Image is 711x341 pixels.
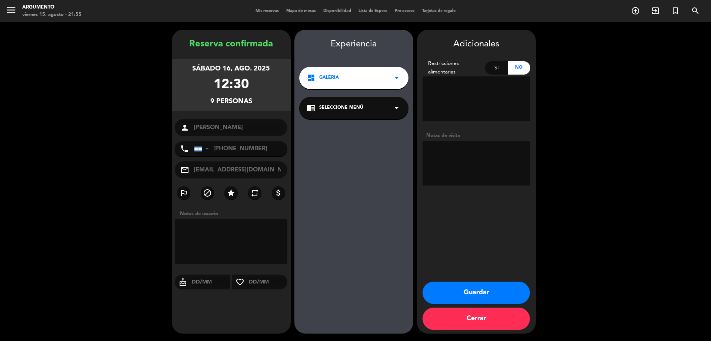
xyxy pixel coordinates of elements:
span: Seleccione Menú [319,104,363,112]
div: Experiencia [294,37,413,52]
div: Argentina: +54 [194,142,211,156]
div: sábado 16, ago. 2025 [192,63,270,74]
div: Argumento [22,4,81,11]
i: phone [180,144,189,153]
div: Adicionales [423,37,530,52]
i: arrow_drop_down [392,73,401,82]
span: Galeria [319,74,339,82]
i: exit_to_app [651,6,660,15]
i: block [203,188,212,197]
i: person [180,123,189,132]
input: DD/MM [191,278,231,287]
i: repeat [250,188,259,197]
span: Tarjetas de regalo [418,9,460,13]
button: menu [6,4,17,18]
i: search [691,6,700,15]
div: Notas de usuario [176,210,291,218]
span: Pre-acceso [391,9,418,13]
button: Cerrar [423,308,530,330]
div: viernes 15. agosto - 21:55 [22,11,81,19]
i: favorite_border [232,278,248,286]
div: Reserva confirmada [172,37,291,52]
i: add_circle_outline [631,6,640,15]
i: turned_in_not [671,6,680,15]
span: Lista de Espera [355,9,391,13]
div: 9 personas [210,96,252,107]
i: outlined_flag [179,188,188,197]
span: Mis reservas [252,9,283,13]
div: Si [485,61,508,75]
i: arrow_drop_down [392,104,401,112]
div: Restricciones alimentarias [423,59,485,76]
i: star [227,188,236,197]
span: Mapa de mesas [283,9,320,13]
div: Notas de visita [423,132,530,140]
i: dashboard [307,73,316,82]
i: mail_outline [180,165,189,174]
button: Guardar [423,282,530,304]
div: No [508,61,530,75]
span: Disponibilidad [320,9,355,13]
i: chrome_reader_mode [307,104,316,112]
i: menu [6,4,17,16]
i: attach_money [274,188,283,197]
i: cake [175,278,191,286]
input: DD/MM [248,278,288,287]
div: 12:30 [214,74,249,96]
